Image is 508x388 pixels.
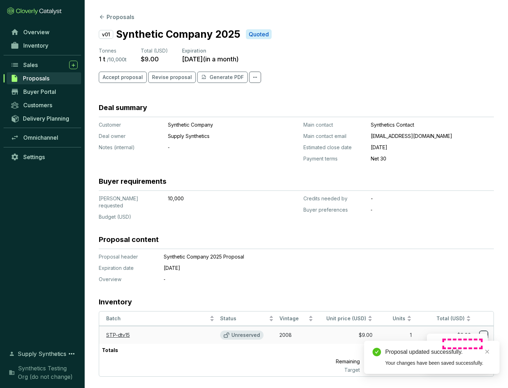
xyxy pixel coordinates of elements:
[99,344,121,357] p: Totals
[99,47,127,54] p: Tonnes
[99,133,162,140] p: Deal owner
[303,206,365,213] p: Buyer preferences
[99,121,162,128] p: Customer
[415,326,474,344] td: $9.00
[375,311,415,326] th: Units
[7,151,81,163] a: Settings
[483,348,491,356] a: Close
[378,315,406,322] span: Units
[249,31,269,38] p: Quoted
[152,74,192,81] span: Revise proposal
[23,88,56,95] span: Buyer Portal
[99,176,167,186] h3: Buyer requirements
[304,366,363,374] p: Target
[7,113,81,124] a: Delivery Planning
[303,133,365,140] p: Main contact email
[7,99,81,111] a: Customers
[303,121,365,128] p: Main contact
[277,311,316,326] th: Vintage
[371,206,494,213] p: ‐
[371,155,494,162] p: Net 30
[197,72,248,83] button: Generate PDF
[363,366,415,374] p: 10,000 t
[99,72,147,83] button: Accept proposal
[148,72,196,83] button: Revise proposal
[371,144,494,151] p: [DATE]
[23,153,45,160] span: Settings
[99,144,162,151] p: Notes (internal)
[99,195,162,209] p: [PERSON_NAME] requested
[99,297,132,307] h3: Inventory
[23,115,69,122] span: Delivery Planning
[220,315,267,322] span: Status
[7,26,81,38] a: Overview
[99,103,147,113] h3: Deal summary
[231,332,260,338] p: Unreserved
[303,195,365,202] p: Credits needed by
[168,195,263,202] p: 10,000
[385,359,491,367] div: Your changes have been saved successfully.
[99,311,217,326] th: Batch
[326,315,366,321] span: Unit price (USD)
[371,195,494,202] p: -
[103,74,143,81] span: Accept proposal
[371,121,494,128] p: Synthetics Contact
[373,348,381,356] span: check-circle
[210,74,244,81] p: Generate PDF
[375,326,415,344] td: 1
[164,265,460,272] p: [DATE]
[362,344,414,357] p: 1 t
[7,72,81,84] a: Proposals
[99,13,134,21] button: Proposals
[303,155,365,162] p: Payment terms
[304,357,363,366] p: Remaining
[7,86,81,98] a: Buyer Portal
[107,56,127,63] p: / 10,000 t
[23,102,52,109] span: Customers
[316,326,375,344] td: $9.00
[23,29,49,36] span: Overview
[106,332,130,338] a: STP-dtv15
[168,133,263,140] p: Supply Synthetics
[442,340,481,347] p: Reserve credits
[99,276,155,283] p: Overview
[23,134,58,141] span: Omnichannel
[7,59,81,71] a: Sales
[182,47,239,54] p: Expiration
[106,315,208,322] span: Batch
[99,30,113,39] p: v01
[279,315,307,322] span: Vintage
[7,132,81,144] a: Omnichannel
[217,311,277,326] th: Status
[18,350,66,358] span: Supply Synthetics
[99,235,159,244] h3: Proposal content
[23,42,48,49] span: Inventory
[168,121,263,128] p: Synthetic Company
[485,349,490,354] span: close
[23,61,38,68] span: Sales
[141,55,159,63] p: $9.00
[141,48,168,54] span: Total (USD)
[164,253,460,260] p: Synthetic Company 2025 Proposal
[99,265,155,272] p: Expiration date
[277,326,316,344] td: 2008
[385,348,491,356] div: Proposal updated successfully.
[182,55,239,63] p: [DATE] ( in a month )
[303,144,365,151] p: Estimated close date
[7,40,81,51] a: Inventory
[371,133,494,140] p: [EMAIL_ADDRESS][DOMAIN_NAME]
[18,364,78,381] span: Synthetics Testing Org (do not change)
[436,315,465,321] span: Total (USD)
[164,276,460,283] p: ‐
[168,144,263,151] p: ‐
[23,75,49,82] span: Proposals
[363,357,415,366] p: 9,999 t
[99,214,131,220] span: Budget (USD)
[116,27,240,42] p: Synthetic Company 2025
[99,55,105,63] p: 1 t
[99,253,155,260] p: Proposal header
